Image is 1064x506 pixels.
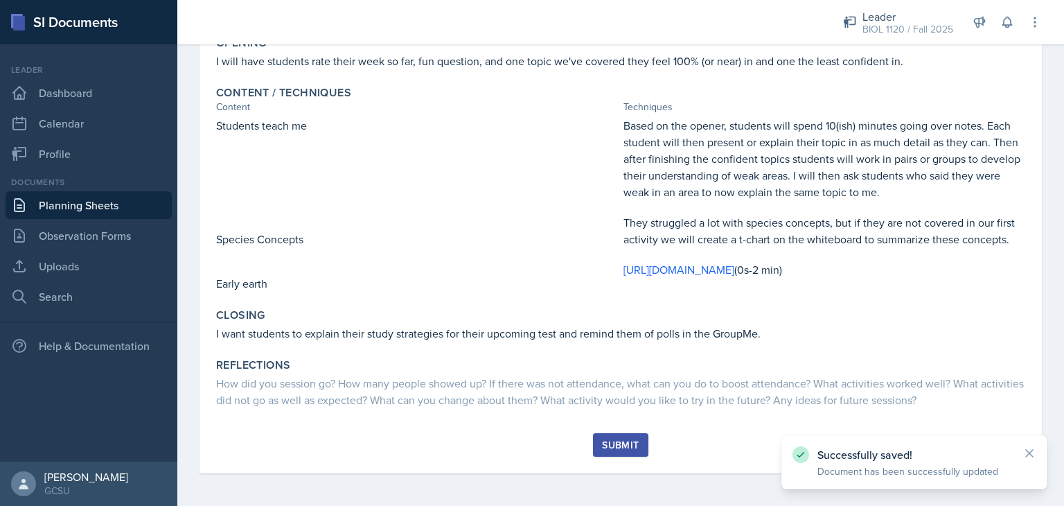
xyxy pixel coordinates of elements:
p: I will have students rate their week so far, fun question, and one topic we've covered they feel ... [216,53,1025,69]
p: Successfully saved! [817,448,1011,462]
label: Closing [216,308,265,322]
div: [PERSON_NAME] [44,470,128,484]
p: (0s-2 min) [623,261,1025,278]
div: Help & Documentation [6,332,172,360]
div: Leader [862,8,953,25]
label: Reflections [216,358,290,372]
div: How did you session go? How many people showed up? If there was not attendance, what can you do t... [216,375,1025,408]
div: Content [216,100,618,114]
div: Documents [6,176,172,189]
p: Species Concepts [216,231,618,247]
a: Uploads [6,252,172,280]
p: Document has been successfully updated [817,464,1011,478]
a: Dashboard [6,79,172,107]
div: Techniques [623,100,1025,114]
a: Profile [6,140,172,168]
p: Early earth [216,275,618,292]
label: Content / Techniques [216,86,351,100]
a: Search [6,283,172,311]
p: I want students to explain their study strategies for their upcoming test and remind them of poll... [216,325,1025,342]
p: Based on the opener, students will spend 10(ish) minutes going over notes. Each student will then... [623,117,1025,200]
label: Opening [216,36,267,50]
a: Planning Sheets [6,191,172,219]
div: GCSU [44,484,128,498]
div: Submit [602,439,639,451]
a: Observation Forms [6,222,172,250]
button: Submit [593,433,648,457]
a: Calendar [6,110,172,137]
p: Students teach me [216,117,618,134]
div: Leader [6,64,172,76]
p: They struggled a lot with species concepts, but if they are not covered in our first activity we ... [623,214,1025,247]
div: BIOL 1120 / Fall 2025 [862,22,953,37]
a: [URL][DOMAIN_NAME] [623,262,734,277]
